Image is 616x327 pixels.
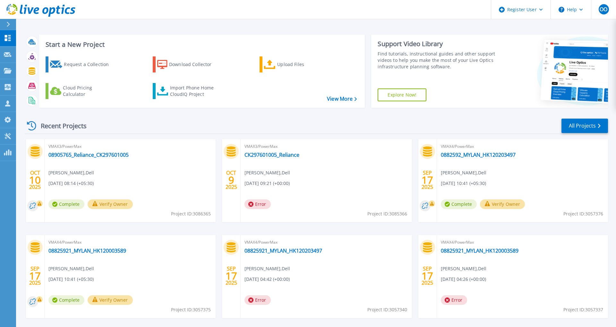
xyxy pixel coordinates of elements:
[170,85,220,97] div: Import Phone Home CloudIQ Project
[327,96,357,102] a: View More
[563,306,603,313] span: Project ID: 3057337
[421,168,433,192] div: SEP 2025
[244,143,408,150] span: VMAX3/PowerMax
[441,295,467,305] span: Error
[63,85,114,97] div: Cloud Pricing Calculator
[46,41,357,48] h3: Start a New Project
[260,56,331,72] a: Upload Files
[378,88,426,101] a: Explore Now!
[367,306,407,313] span: Project ID: 3057340
[48,143,212,150] span: VMAX3/PowerMax
[441,169,486,176] span: [PERSON_NAME] , Dell
[88,199,133,209] button: Verify Owner
[378,40,498,48] div: Support Video Library
[244,276,290,283] span: [DATE] 04:42 (+00:00)
[153,56,224,72] a: Download Collector
[441,199,477,209] span: Complete
[29,177,41,183] span: 10
[48,239,212,246] span: VMAX4/PowerMax
[378,51,498,70] div: Find tutorials, instructional guides and other support videos to help you make the most of your L...
[48,180,94,187] span: [DATE] 08:14 (+05:30)
[244,239,408,246] span: VMAX4/PowerMax
[422,177,433,183] span: 17
[226,273,237,279] span: 17
[171,210,211,217] span: Project ID: 3086365
[48,295,84,305] span: Complete
[171,306,211,313] span: Project ID: 3057375
[421,264,433,288] div: SEP 2025
[244,180,290,187] span: [DATE] 09:21 (+00:00)
[563,210,603,217] span: Project ID: 3057376
[441,143,604,150] span: VMAX4/PowerMax
[561,119,608,133] a: All Projects
[441,239,604,246] span: VMAX4/PowerMax
[228,177,234,183] span: 9
[48,152,129,158] a: 08905765_Reliance_CK297601005
[480,199,525,209] button: Verify Owner
[244,247,322,254] a: 08825921_MYLAN_HK120203497
[225,264,237,288] div: SEP 2025
[48,276,94,283] span: [DATE] 10:41 (+05:30)
[64,58,115,71] div: Request a Collection
[367,210,407,217] span: Project ID: 3085366
[46,83,117,99] a: Cloud Pricing Calculator
[422,273,433,279] span: 17
[29,273,41,279] span: 17
[88,295,133,305] button: Verify Owner
[600,7,607,12] span: OO
[244,295,271,305] span: Error
[244,199,271,209] span: Error
[48,199,84,209] span: Complete
[29,168,41,192] div: OCT 2025
[48,169,94,176] span: [PERSON_NAME] , Dell
[244,152,299,158] a: CK297601005_Reliance
[441,247,518,254] a: 08825921_MYLAN_HK120003589
[29,264,41,288] div: SEP 2025
[225,168,237,192] div: OCT 2025
[441,276,486,283] span: [DATE] 04:26 (+00:00)
[244,169,290,176] span: [PERSON_NAME] , Dell
[277,58,329,71] div: Upload Files
[441,180,486,187] span: [DATE] 10:41 (+05:30)
[25,118,95,134] div: Recent Projects
[441,152,516,158] a: 0882592_MYLAN_HK120203497
[441,265,486,272] span: [PERSON_NAME] , Dell
[244,265,290,272] span: [PERSON_NAME] , Dell
[46,56,117,72] a: Request a Collection
[48,247,126,254] a: 08825921_MYLAN_HK120003589
[169,58,220,71] div: Download Collector
[48,265,94,272] span: [PERSON_NAME] , Dell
